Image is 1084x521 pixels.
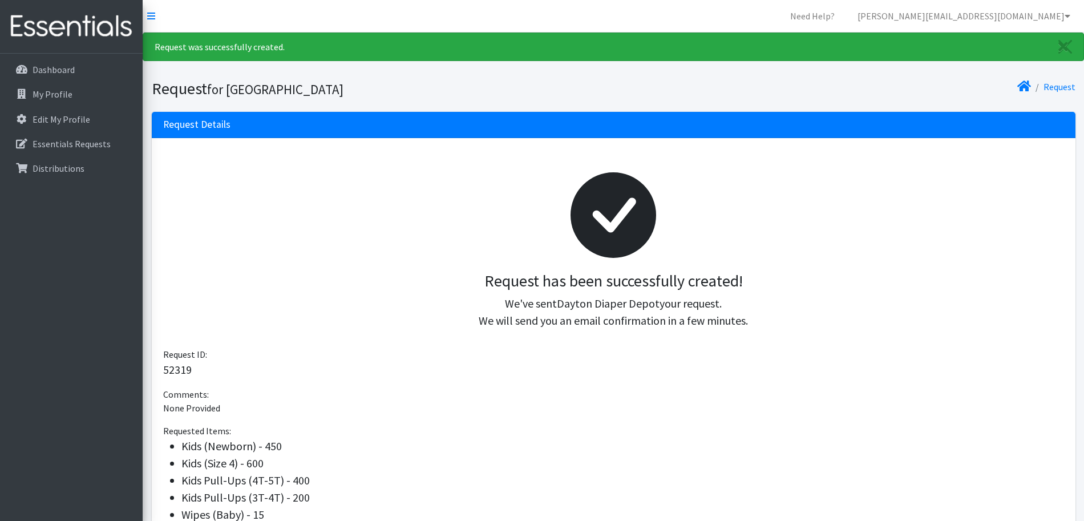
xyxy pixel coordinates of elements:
[5,108,138,131] a: Edit My Profile
[143,33,1084,61] div: Request was successfully created.
[163,389,209,400] span: Comments:
[5,157,138,180] a: Distributions
[5,7,138,46] img: HumanEssentials
[5,132,138,155] a: Essentials Requests
[163,361,1064,378] p: 52319
[5,83,138,106] a: My Profile
[848,5,1079,27] a: [PERSON_NAME][EMAIL_ADDRESS][DOMAIN_NAME]
[163,425,231,437] span: Requested Items:
[5,58,138,81] a: Dashboard
[1047,33,1083,60] a: Close
[33,114,90,125] p: Edit My Profile
[781,5,844,27] a: Need Help?
[181,455,1064,472] li: Kids (Size 4) - 600
[33,88,72,100] p: My Profile
[33,138,111,150] p: Essentials Requests
[33,64,75,75] p: Dashboard
[163,402,220,414] span: None Provided
[172,295,1055,329] p: We've sent your request. We will send you an email confirmation in a few minutes.
[163,349,207,360] span: Request ID:
[163,119,230,131] h3: Request Details
[181,438,1064,455] li: Kids (Newborn) - 450
[172,272,1055,291] h3: Request has been successfully created!
[181,489,1064,506] li: Kids Pull-Ups (3T-4T) - 200
[152,79,609,99] h1: Request
[181,472,1064,489] li: Kids Pull-Ups (4T-5T) - 400
[557,296,660,310] span: Dayton Diaper Depot
[1043,81,1075,92] a: Request
[207,81,343,98] small: for [GEOGRAPHIC_DATA]
[33,163,84,174] p: Distributions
